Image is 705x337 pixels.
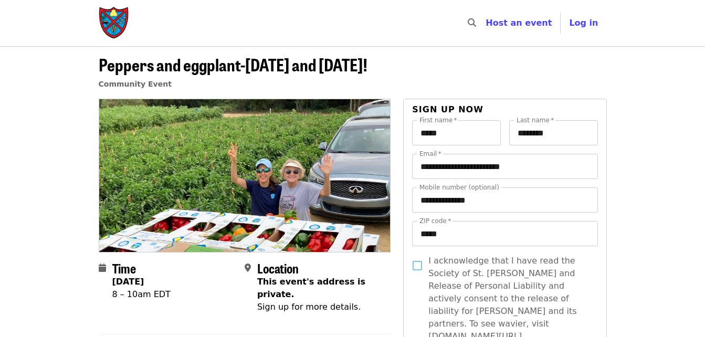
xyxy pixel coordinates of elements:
span: Log in [569,18,598,28]
input: Search [482,10,491,36]
label: Email [419,151,441,157]
a: Host an event [486,18,552,28]
span: This event's address is private. [257,277,365,299]
i: search icon [468,18,476,28]
span: Sign up for more details. [257,302,361,312]
input: Mobile number (optional) [412,187,597,213]
input: Email [412,154,597,179]
a: Community Event [99,80,172,88]
input: Last name [509,120,598,145]
label: First name [419,117,457,123]
i: map-marker-alt icon [245,263,251,273]
input: ZIP code [412,221,597,246]
input: First name [412,120,501,145]
label: ZIP code [419,218,451,224]
span: Time [112,259,136,277]
div: 8 – 10am EDT [112,288,171,301]
button: Log in [561,13,606,34]
span: Peppers and eggplant-[DATE] and [DATE]! [99,52,367,77]
span: Location [257,259,299,277]
span: Sign up now [412,104,483,114]
img: Peppers and eggplant-Friday and Tuesday! organized by Society of St. Andrew [99,99,391,251]
i: calendar icon [99,263,106,273]
strong: [DATE] [112,277,144,287]
label: Mobile number (optional) [419,184,499,191]
label: Last name [517,117,554,123]
img: Society of St. Andrew - Home [99,6,130,40]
